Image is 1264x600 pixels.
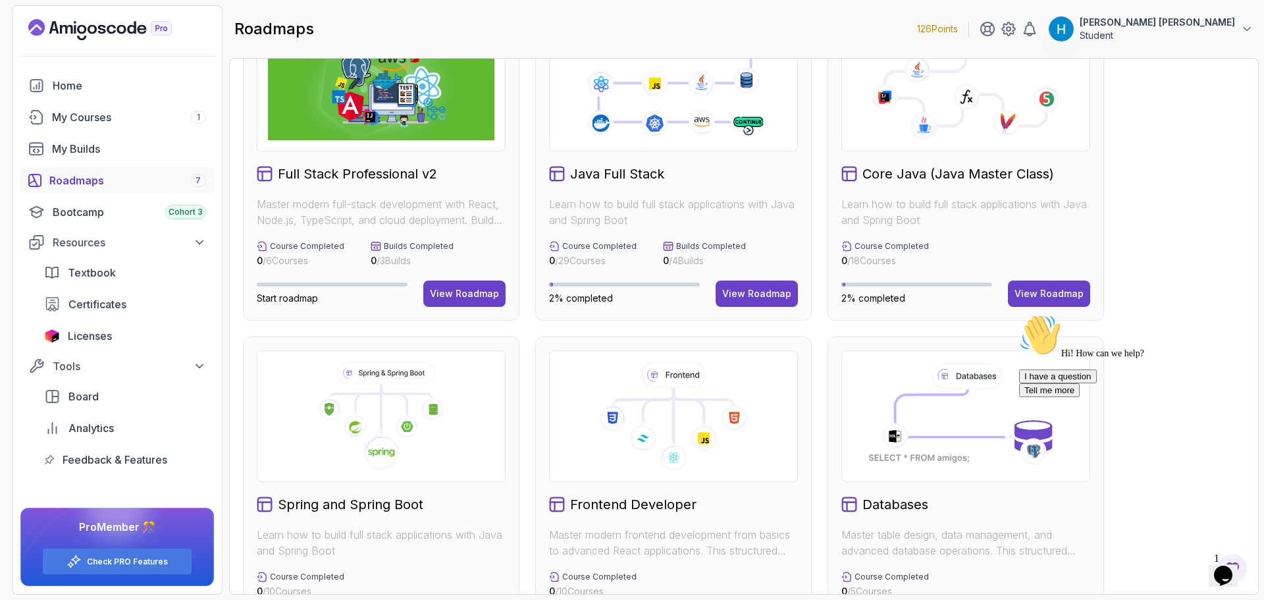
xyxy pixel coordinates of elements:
img: jetbrains icon [44,329,60,342]
button: View Roadmap [423,281,506,307]
img: Full Stack Professional v2 [268,31,494,140]
a: Landing page [28,19,202,40]
a: licenses [36,323,214,349]
button: View Roadmap [716,281,798,307]
button: user profile image[PERSON_NAME] [PERSON_NAME]Student [1048,16,1253,42]
p: / 10 Courses [257,585,344,598]
img: user profile image [1049,16,1074,41]
a: certificates [36,291,214,317]
span: Hi! How can we help? [5,40,130,49]
span: 0 [841,255,847,266]
p: Builds Completed [384,241,454,252]
p: Learn how to build full stack applications with Java and Spring Boot [257,527,506,559]
span: Textbook [68,265,116,281]
div: Tools [53,358,206,374]
div: View Roadmap [722,287,791,300]
span: Certificates [68,296,126,312]
img: :wave: [5,5,47,47]
a: feedback [36,447,214,473]
div: Resources [53,234,206,250]
div: Roadmaps [49,173,206,188]
button: I have a question [5,61,83,74]
p: Master table design, data management, and advanced database operations. This structured learning ... [841,527,1090,559]
h2: Databases [862,495,928,514]
a: board [36,383,214,410]
p: Builds Completed [676,241,746,252]
span: 0 [841,586,847,597]
span: Board [68,389,99,404]
p: Learn how to build full stack applications with Java and Spring Boot [841,196,1090,228]
h2: Spring and Spring Boot [278,495,423,514]
p: Course Completed [270,241,344,252]
h2: roadmaps [234,18,314,40]
p: Learn how to build full stack applications with Java and Spring Boot [549,196,798,228]
span: 0 [549,586,555,597]
p: Course Completed [270,572,344,582]
a: Check PRO Features [87,557,168,567]
a: home [20,72,214,99]
button: Tools [20,354,214,378]
p: Course Completed [855,241,929,252]
h2: Core Java (Java Master Class) [862,165,1054,183]
p: / 29 Courses [549,254,637,267]
div: View Roadmap [1014,287,1084,300]
p: Master modern frontend development from basics to advanced React applications. This structured le... [549,527,798,559]
a: textbook [36,259,214,286]
span: Licenses [68,328,112,344]
span: Feedback & Features [63,452,167,468]
p: / 4 Builds [663,254,746,267]
span: 1 [197,112,200,123]
h2: Java Full Stack [570,165,664,183]
span: 2% completed [549,292,613,304]
button: Resources [20,231,214,254]
p: [PERSON_NAME] [PERSON_NAME] [1080,16,1235,29]
p: / 6 Courses [257,254,344,267]
a: courses [20,104,214,130]
span: 0 [549,255,555,266]
div: My Builds [52,141,206,157]
a: builds [20,136,214,162]
p: 126 Points [917,22,958,36]
button: Tell me more [5,74,66,88]
p: Master modern full-stack development with React, Node.js, TypeScript, and cloud deployment. Build... [257,196,506,228]
div: View Roadmap [430,287,499,300]
span: 0 [257,586,263,597]
p: Student [1080,29,1235,42]
span: 7 [196,175,201,186]
p: / 3 Builds [371,254,454,267]
span: 0 [257,255,263,266]
span: 0 [371,255,377,266]
button: View Roadmap [1008,281,1090,307]
a: roadmaps [20,167,214,194]
div: Bootcamp [53,204,206,220]
h2: Frontend Developer [570,495,697,514]
span: Start roadmap [257,292,318,304]
h2: Full Stack Professional v2 [278,165,437,183]
div: 👋Hi! How can we help?I have a questionTell me more [5,5,242,88]
p: / 18 Courses [841,254,929,267]
p: / 10 Courses [549,585,637,598]
p: Course Completed [562,241,637,252]
button: Check PRO Features [42,548,192,575]
span: 0 [663,255,669,266]
span: Cohort 3 [169,207,203,217]
p: / 5 Courses [841,585,929,598]
a: analytics [36,415,214,441]
div: Home [53,78,206,94]
a: bootcamp [20,199,214,225]
iframe: chat widget [1209,547,1251,587]
span: 2% completed [841,292,905,304]
iframe: chat widget [1014,309,1251,541]
div: My Courses [52,109,206,125]
span: Analytics [68,420,114,436]
p: Course Completed [855,572,929,582]
p: Course Completed [562,572,637,582]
